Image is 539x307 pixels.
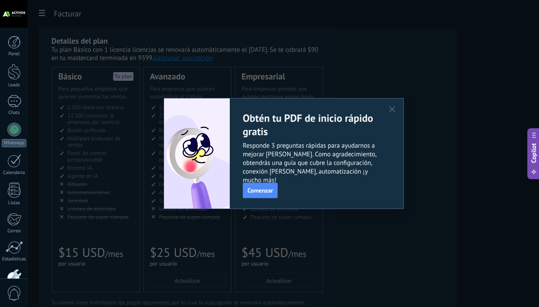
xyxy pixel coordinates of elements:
span: Responde 3 preguntas rápidas para ayudarnos a mejorar [PERSON_NAME]. Como agradecimiento, obtendr... [243,142,380,185]
span: Comenzar [247,187,273,193]
div: Panel [2,51,27,57]
div: Leads [2,82,27,88]
div: Estadísticas [2,256,27,262]
div: Correo [2,228,27,234]
img: after_payment_survey_quickStart.png [164,98,230,209]
button: Comenzar [243,183,278,198]
div: Listas [2,200,27,206]
h2: Obtén tu PDF de inicio rápido gratis [243,111,380,138]
span: Copilot [529,143,538,163]
div: Chats [2,110,27,116]
div: WhatsApp [2,139,26,147]
div: Calendario [2,170,27,176]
